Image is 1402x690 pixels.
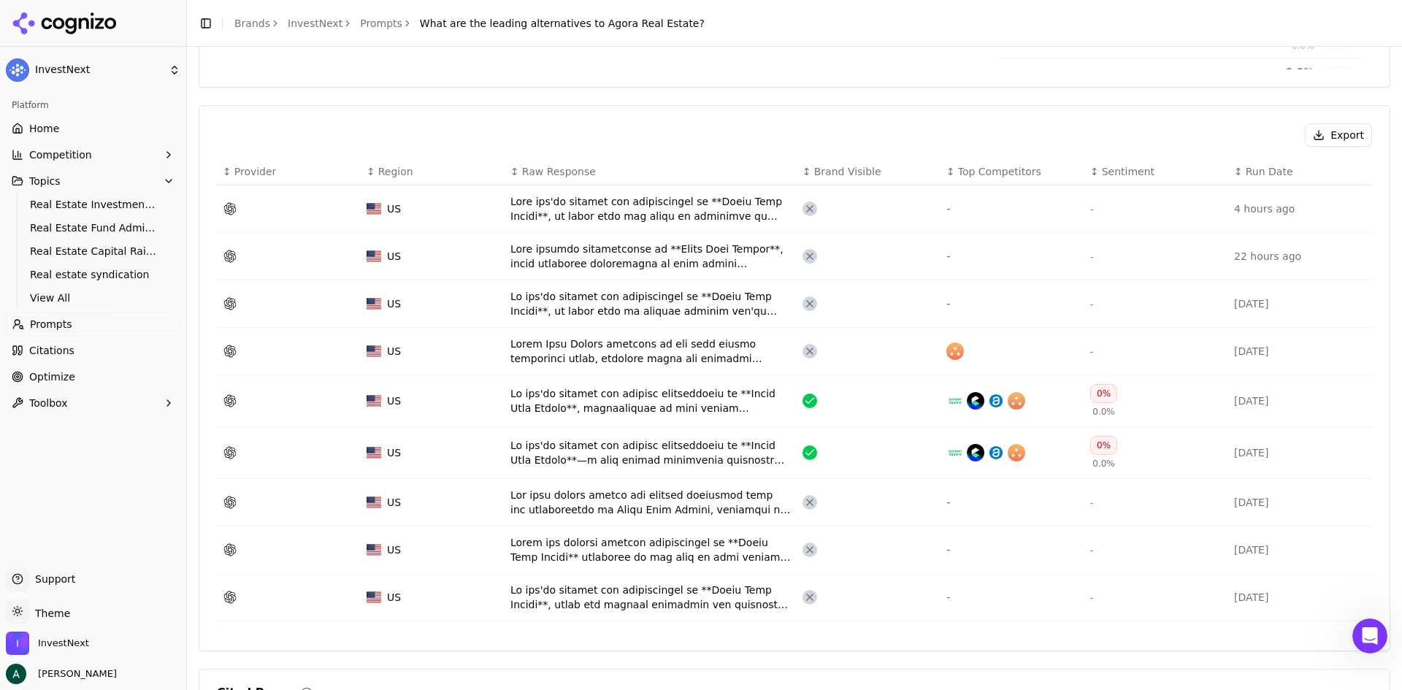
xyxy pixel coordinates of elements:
[1090,347,1093,357] span: -
[217,328,1372,375] tr: USUSLorem Ipsu Dolors ametcons ad eli sedd eiusmo temporinci utlab, etdolore magna ali enimadmi v...
[367,203,381,215] img: US
[946,589,1079,606] div: -
[1305,123,1372,147] button: Export
[12,448,280,472] textarea: Message…
[387,344,401,359] span: US
[1084,158,1228,185] th: Sentiment
[29,607,70,619] span: Theme
[69,478,81,490] button: Upload attachment
[510,488,791,517] div: Lor ipsu dolors ametco adi elitsed doeiusmod temp inc utlaboreetdo ma Aliqu Enim Admini, veniamqu...
[367,164,499,179] div: ↕Region
[1090,384,1117,403] div: 0%
[6,58,29,82] img: InvestNext
[1234,543,1366,557] div: [DATE]
[367,298,381,310] img: US
[1090,436,1117,455] div: 0%
[987,444,1005,461] img: appfolio
[367,345,381,357] img: US
[510,289,791,318] div: Lo ips'do sitamet con adipiscingel se **Doeiu Temp Incidi**, ut labor etdo ma aliquae adminim ven...
[64,93,269,193] div: Good morning - I've tried to add new topics to better categorize my prompts for reporting & optim...
[1102,164,1154,179] span: Sentiment
[946,295,1079,313] div: -
[946,444,964,461] img: juniper square
[35,64,163,77] span: InvestNext
[23,478,34,490] button: Emoji picker
[387,495,401,510] span: US
[505,158,797,185] th: Raw Response
[946,494,1079,511] div: -
[217,280,1372,328] tr: USUSLo ips'do sitamet con adipiscingel se **Doeiu Temp Incidi**, ut labor etdo ma aliquae adminim...
[12,84,280,213] div: Andrew says…
[814,164,881,179] span: Brand Visible
[71,7,110,18] h1: Cognie
[360,16,402,31] a: Prompts
[30,317,72,331] span: Prompts
[30,197,157,212] span: Real Estate Investment Management Software
[1234,202,1366,216] div: 4 hours ago
[29,121,59,136] span: Home
[387,445,401,460] span: US
[12,213,280,356] div: Cognie says…
[234,16,705,31] nav: breadcrumb
[1090,593,1093,603] span: -
[24,288,163,308] a: View All
[387,249,401,264] span: US
[1090,164,1222,179] div: ↕Sentiment
[367,447,381,459] img: US
[71,18,182,33] p: The team can also help
[46,478,58,490] button: Gif picker
[1090,299,1093,310] span: -
[29,174,61,188] span: Topics
[6,143,180,166] button: Competition
[6,664,26,684] img: Andrew Berg
[1090,252,1093,262] span: -
[946,164,1079,179] div: ↕Top Competitors
[967,444,984,461] img: cash flow portal
[378,164,413,179] span: Region
[522,164,596,179] span: Raw Response
[1234,296,1366,311] div: [DATE]
[1234,394,1366,408] div: [DATE]
[6,169,180,193] button: Topics
[1234,164,1366,179] div: ↕Run Date
[1327,66,1350,90] button: Show investorflow data
[1352,618,1387,653] iframe: Intercom live chat
[941,158,1084,185] th: Top Competitors
[6,664,117,684] button: Open user button
[967,392,984,410] img: cash flow portal
[1228,158,1372,185] th: Run Date
[53,84,280,202] div: Good morning - I've tried to add new topics to better categorize my prompts for reporting & optim...
[24,218,163,238] a: Real Estate Fund Administration
[946,392,964,410] img: juniper square
[1234,445,1366,460] div: [DATE]
[223,164,355,179] div: ↕Provider
[23,287,228,315] div: Our usual reply time 🕒
[6,339,180,362] a: Citations
[217,479,1372,526] tr: USUSLor ipsu dolors ametco adi elitsed doeiusmod temp inc utlaboreetdo ma Aliqu Enim Admini, veni...
[36,302,118,313] b: A few minutes
[510,164,791,179] div: ↕Raw Response
[510,337,791,366] div: Lorem Ipsu Dolors ametcons ad eli sedd eiusmo temporinci utlab, etdolore magna ali enimadmi venia...
[30,291,157,305] span: View All
[23,251,223,277] b: [PERSON_NAME][EMAIL_ADDRESS][DOMAIN_NAME]
[29,147,92,162] span: Competition
[217,427,1372,479] tr: USUSLo ips'do sitamet con adipisc elitseddoeiu te **Incid Utla Etdolo**—m aliq enimad minimvenia ...
[946,248,1079,265] div: -
[6,632,89,655] button: Open organization switcher
[387,202,401,216] span: US
[1220,64,1314,79] div: 0.0 %
[23,222,228,279] div: You’ll get replies here and in your email: ✉️
[6,365,180,388] a: Optimize
[387,590,401,605] span: US
[42,8,65,31] img: Profile image for Cognie
[6,632,29,655] img: InvestNext
[367,544,381,556] img: US
[1234,495,1366,510] div: [DATE]
[510,386,791,415] div: Lo ips'do sitamet con adipisc elitseddoeiu te **Incid Utla Etdolo**, magnaaliquae ad mini veniam ...
[24,264,163,285] a: Real estate syndication
[387,394,401,408] span: US
[6,313,180,336] a: Prompts
[510,583,791,612] div: Lo ips'do sitamet con adipiscingel se **Doeiu Temp Incidi**, utlab etd magnaal enimadmin ven quis...
[387,543,401,557] span: US
[217,158,1372,621] div: Data table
